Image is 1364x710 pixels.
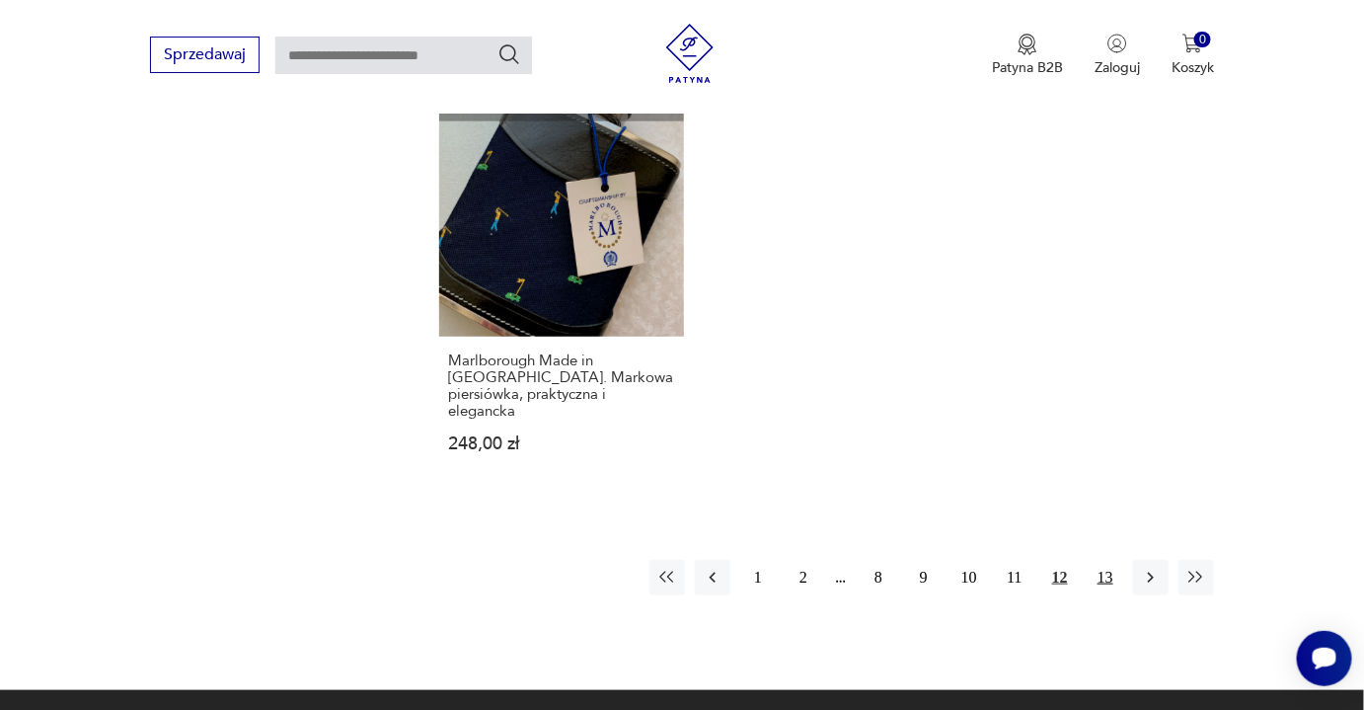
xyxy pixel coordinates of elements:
[951,560,987,595] button: 10
[150,49,260,63] a: Sprzedawaj
[497,42,521,66] button: Szukaj
[1095,34,1140,77] button: Zaloguj
[1095,58,1140,77] p: Zaloguj
[1194,32,1211,48] div: 0
[992,34,1063,77] button: Patyna B2B
[992,58,1063,77] p: Patyna B2B
[660,24,720,83] img: Patyna - sklep z meblami i dekoracjami vintage
[1172,34,1214,77] button: 0Koszyk
[1297,631,1352,686] iframe: Smartsupp widget button
[439,92,684,491] a: Produkt wyprzedanyMarlborough Made in England. Markowa piersiówka, praktyczna i eleganckaMarlboro...
[150,37,260,73] button: Sprzedawaj
[1042,560,1078,595] button: 12
[1088,560,1123,595] button: 13
[1018,34,1037,55] img: Ikona medalu
[992,34,1063,77] a: Ikona medaluPatyna B2B
[1107,34,1127,53] img: Ikonka użytkownika
[861,560,896,595] button: 8
[740,560,776,595] button: 1
[906,560,942,595] button: 9
[997,560,1032,595] button: 11
[1172,58,1214,77] p: Koszyk
[1182,34,1202,53] img: Ikona koszyka
[448,435,675,452] p: 248,00 zł
[448,353,675,420] h3: Marlborough Made in [GEOGRAPHIC_DATA]. Markowa piersiówka, praktyczna i elegancka
[786,560,821,595] button: 2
